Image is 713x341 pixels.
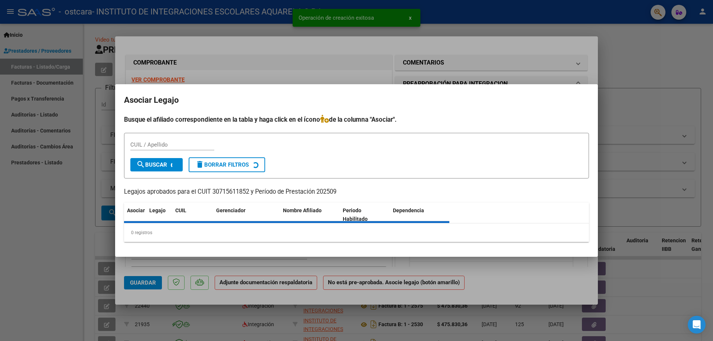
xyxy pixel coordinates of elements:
[172,203,213,227] datatable-header-cell: CUIL
[124,203,146,227] datatable-header-cell: Asociar
[175,207,186,213] span: CUIL
[189,157,265,172] button: Borrar Filtros
[390,203,450,227] datatable-header-cell: Dependencia
[195,160,204,169] mat-icon: delete
[136,161,167,168] span: Buscar
[280,203,340,227] datatable-header-cell: Nombre Afiliado
[130,158,183,171] button: Buscar
[340,203,390,227] datatable-header-cell: Periodo Habilitado
[216,207,245,213] span: Gerenciador
[146,203,172,227] datatable-header-cell: Legajo
[343,207,368,222] span: Periodo Habilitado
[283,207,322,213] span: Nombre Afiliado
[127,207,145,213] span: Asociar
[149,207,166,213] span: Legajo
[393,207,424,213] span: Dependencia
[195,161,249,168] span: Borrar Filtros
[136,160,145,169] mat-icon: search
[124,223,589,242] div: 0 registros
[124,93,589,107] h2: Asociar Legajo
[124,187,589,197] p: Legajos aprobados para el CUIT 30715611852 y Período de Prestación 202509
[124,115,589,124] h4: Busque el afiliado correspondiente en la tabla y haga click en el ícono de la columna "Asociar".
[688,316,706,334] div: Open Intercom Messenger
[213,203,280,227] datatable-header-cell: Gerenciador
